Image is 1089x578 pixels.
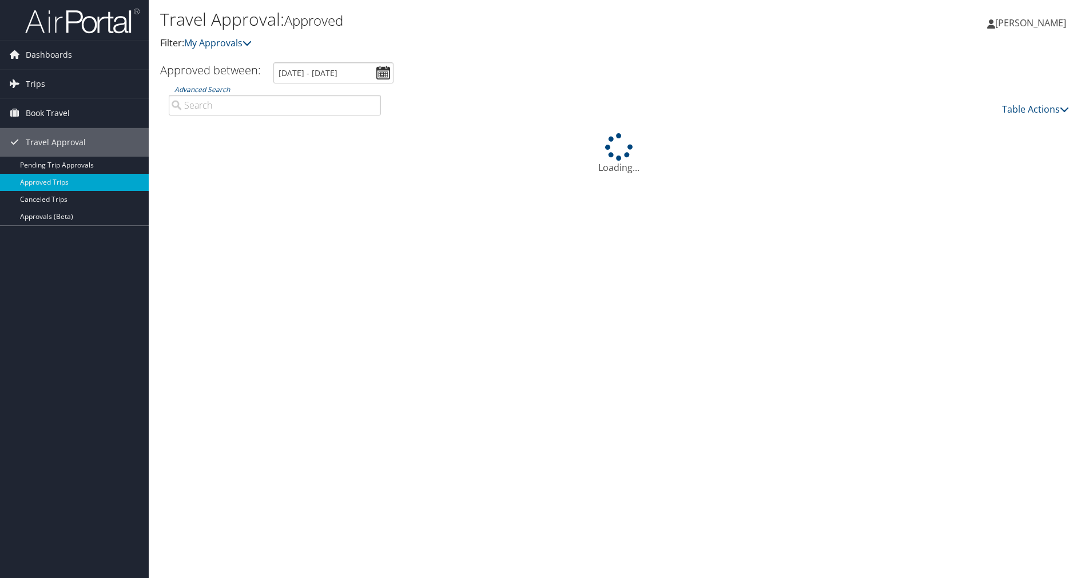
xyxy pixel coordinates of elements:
input: [DATE] - [DATE] [273,62,394,83]
p: Filter: [160,36,772,51]
span: Travel Approval [26,128,86,157]
div: Loading... [160,133,1078,174]
img: airportal-logo.png [25,7,140,34]
a: Advanced Search [174,85,230,94]
span: Trips [26,70,45,98]
small: Approved [284,11,343,30]
h1: Travel Approval: [160,7,772,31]
input: Advanced Search [169,95,381,115]
a: Table Actions [1002,103,1069,115]
a: [PERSON_NAME] [987,6,1078,40]
span: [PERSON_NAME] [995,17,1066,29]
span: Book Travel [26,99,70,127]
a: My Approvals [184,37,252,49]
h3: Approved between: [160,62,261,78]
span: Dashboards [26,41,72,69]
